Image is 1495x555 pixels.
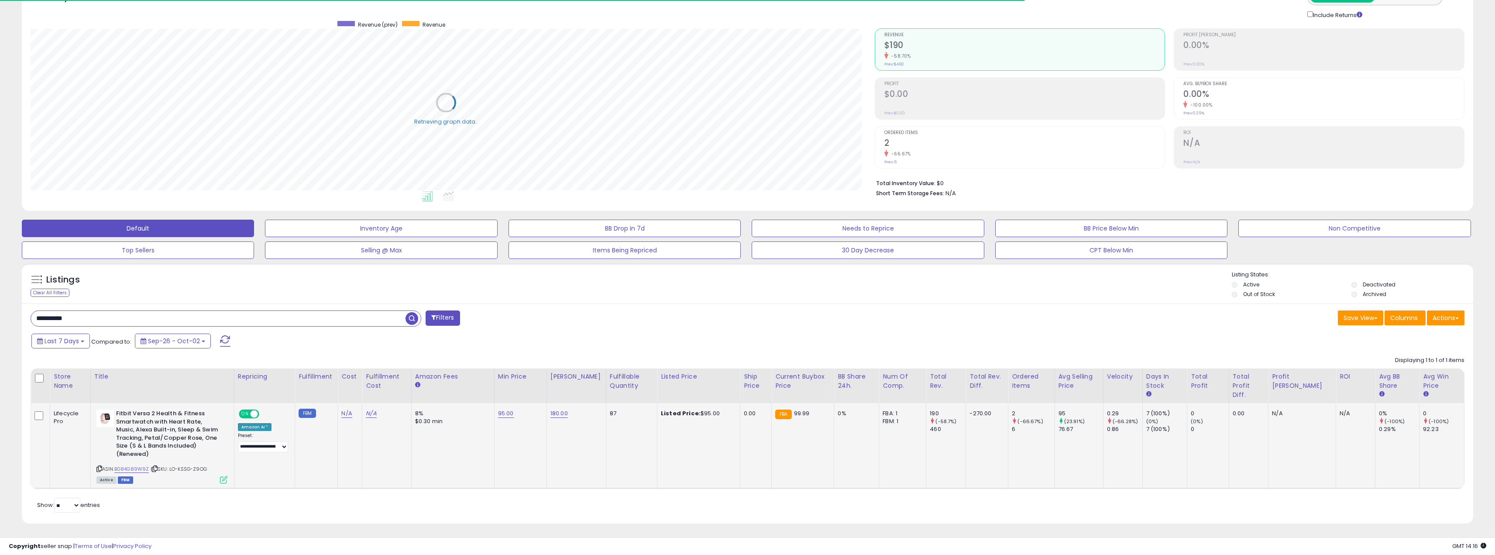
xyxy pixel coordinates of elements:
[366,409,376,418] a: N/A
[838,372,875,390] div: BB Share 24h.
[1146,410,1187,417] div: 7 (100%)
[995,241,1227,259] button: CPT Below Min
[1385,310,1426,325] button: Columns
[1243,281,1259,288] label: Active
[1243,290,1275,298] label: Out of Stock
[1363,290,1386,298] label: Archived
[1427,310,1464,325] button: Actions
[752,241,984,259] button: 30 Day Decrease
[1183,40,1464,52] h2: 0.00%
[1017,418,1043,425] small: (-66.67%)
[96,410,114,427] img: 31zlPCjx04L._SL40_.jpg
[1183,110,1204,116] small: Prev: 0.29%
[884,33,1165,38] span: Revenue
[945,189,956,197] span: N/A
[94,372,230,381] div: Title
[415,372,491,381] div: Amazon Fees
[1191,372,1225,390] div: Total Profit
[1191,410,1228,417] div: 0
[54,410,84,425] div: Lifecycle Pro
[366,372,407,390] div: Fulfillment Cost
[1191,418,1203,425] small: (0%)
[1113,418,1138,425] small: (-66.28%)
[1338,310,1383,325] button: Save View
[1395,356,1464,365] div: Displaying 1 to 1 of 1 items
[1238,220,1471,237] button: Non Competitive
[45,337,79,345] span: Last 7 Days
[883,410,919,417] div: FBA: 1
[75,542,112,550] a: Terms of Use
[1232,271,1473,279] p: Listing States:
[1233,410,1262,417] div: 0.00
[148,337,200,345] span: Sep-26 - Oct-02
[1012,410,1054,417] div: 2
[884,110,905,116] small: Prev: $0.00
[1183,89,1464,101] h2: 0.00%
[238,433,288,452] div: Preset:
[1423,390,1428,398] small: Avg Win Price.
[22,241,254,259] button: Top Sellers
[1272,410,1329,417] div: N/A
[935,418,956,425] small: (-58.7%)
[661,410,733,417] div: $95.00
[116,410,222,460] b: Fitbit Versa 2 Health & Fitness Smartwatch with Heart Rate, Music, Alexa Built-in, Sleep & Swim T...
[37,501,100,509] span: Show: entries
[258,410,272,418] span: OFF
[91,338,131,346] span: Compared to:
[775,372,830,390] div: Current Buybox Price
[1012,372,1051,390] div: Ordered Items
[415,381,420,389] small: Amazon Fees.
[1059,425,1103,433] div: 76.67
[876,177,1458,188] li: $0
[1064,418,1085,425] small: (23.91%)
[884,62,904,67] small: Prev: $460
[883,417,919,425] div: FBM: 1
[238,423,272,431] div: Amazon AI *
[498,372,543,381] div: Min Price
[610,372,653,390] div: Fulfillable Quantity
[969,410,1001,417] div: -270.00
[1059,410,1103,417] div: 95
[1183,62,1204,67] small: Prev: 0.00%
[884,40,1165,52] h2: $190
[1183,131,1464,135] span: ROI
[1379,390,1384,398] small: Avg BB Share.
[1423,425,1464,433] div: 92.23
[888,53,911,59] small: -58.70%
[265,241,497,259] button: Selling @ Max
[884,82,1165,86] span: Profit
[498,409,514,418] a: 95.00
[1363,281,1395,288] label: Deactivated
[1146,372,1183,390] div: Days In Stock
[1183,82,1464,86] span: Avg. Buybox Share
[1429,418,1449,425] small: (-100%)
[876,190,944,197] b: Short Term Storage Fees:
[415,417,488,425] div: $0.30 min
[1059,372,1100,390] div: Avg Selling Price
[930,372,962,390] div: Total Rev.
[1452,542,1486,550] span: 2025-10-10 14:16 GMT
[96,410,227,483] div: ASIN:
[752,220,984,237] button: Needs to Reprice
[995,220,1227,237] button: BB Price Below Min
[299,372,334,381] div: Fulfillment
[1272,372,1332,390] div: Profit [PERSON_NAME]
[884,89,1165,101] h2: $0.00
[1012,425,1054,433] div: 6
[414,117,478,125] div: Retrieving graph data..
[1379,425,1419,433] div: 0.29%
[1385,418,1405,425] small: (-100%)
[794,409,810,417] span: 99.99
[775,410,791,419] small: FBA
[1146,425,1187,433] div: 7 (100%)
[509,241,741,259] button: Items Being Repriced
[135,334,211,348] button: Sep-26 - Oct-02
[884,131,1165,135] span: Ordered Items
[888,151,911,157] small: -66.67%
[113,542,151,550] a: Privacy Policy
[151,465,207,472] span: | SKU: LO-KSSG-Z9OG
[884,159,897,165] small: Prev: 6
[96,476,117,484] span: All listings currently available for purchase on Amazon
[1191,425,1228,433] div: 0
[1107,425,1142,433] div: 0.86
